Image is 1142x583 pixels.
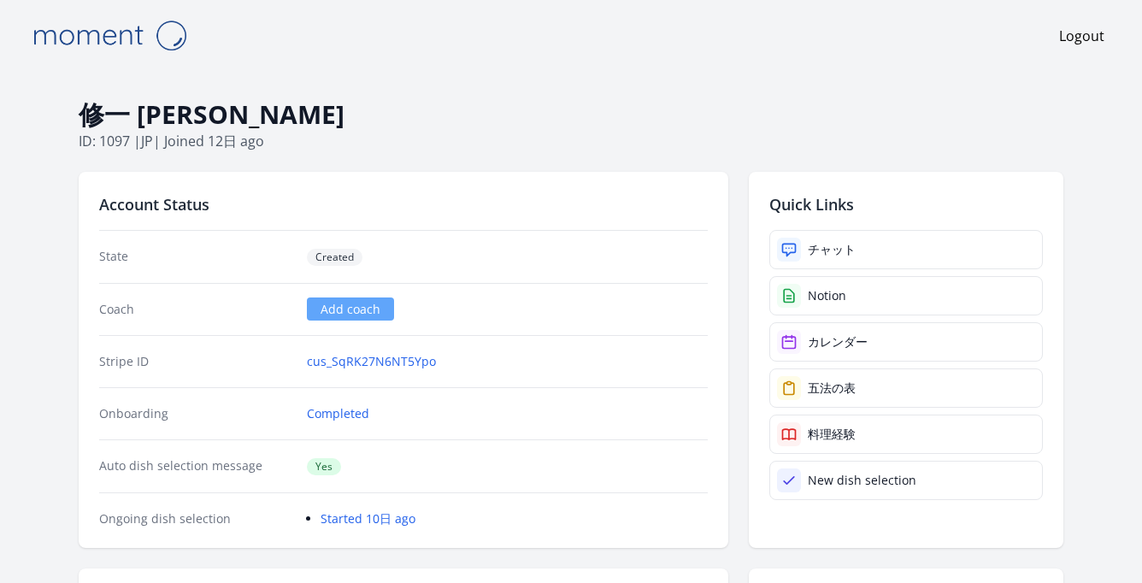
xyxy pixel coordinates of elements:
span: Yes [307,458,341,475]
a: Notion [769,276,1043,315]
a: Completed [307,405,369,422]
a: New dish selection [769,461,1043,500]
a: 料理経験 [769,415,1043,454]
a: チャット [769,230,1043,269]
a: Logout [1059,26,1104,46]
h1: 修一 [PERSON_NAME] [79,98,1063,131]
a: 五法の表 [769,368,1043,408]
h2: Quick Links [769,192,1043,216]
dt: Stripe ID [99,353,293,370]
a: cus_SqRK27N6NT5Ypo [307,353,436,370]
div: カレンダー [808,333,868,350]
span: Created [307,249,362,266]
dt: Auto dish selection message [99,457,293,475]
h2: Account Status [99,192,708,216]
a: カレンダー [769,322,1043,362]
dt: Coach [99,301,293,318]
div: 五法の表 [808,380,856,397]
img: Moment [24,14,195,57]
div: 料理経験 [808,426,856,443]
div: チャット [808,241,856,258]
dt: Onboarding [99,405,293,422]
dt: Ongoing dish selection [99,510,293,527]
a: Started 10日 ago [321,510,415,527]
span: jp [141,132,153,150]
a: Add coach [307,297,394,321]
div: Notion [808,287,846,304]
dt: State [99,248,293,266]
div: New dish selection [808,472,916,489]
p: ID: 1097 | | Joined 12日 ago [79,131,1063,151]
